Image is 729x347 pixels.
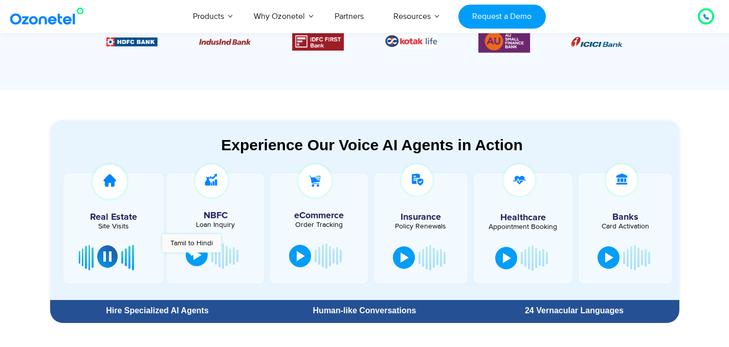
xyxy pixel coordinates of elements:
h5: NBFC [172,211,259,220]
div: Hire Specialized AI Agents [55,307,260,315]
img: Picture9.png [106,37,158,46]
div: Card Activation [584,223,667,230]
div: Loan Inquiry [172,221,259,228]
div: 5 / 6 [385,34,437,49]
a: Request a Demo [458,5,546,29]
div: Human-like Conversations [264,307,464,315]
h5: Healthcare [481,213,565,222]
div: Image Carousel [106,28,623,55]
div: 3 / 6 [199,35,251,48]
h5: Insurance [379,213,462,222]
h5: eCommerce [275,211,362,220]
img: Picture26.jpg [385,34,437,49]
img: Picture10.png [199,39,251,45]
div: 4 / 6 [292,32,344,51]
div: Site Visits [69,223,159,230]
h5: Real Estate [69,213,159,222]
div: Experience Our Voice AI Agents in Action [60,136,684,154]
h5: Banks [584,213,667,222]
div: 6 / 6 [478,28,530,55]
div: Order Tracking [275,221,362,228]
img: Picture8.png [571,37,623,47]
div: Policy Renewals [379,223,462,230]
img: Picture13.png [478,28,530,55]
div: 1 / 6 [571,35,623,48]
div: Appointment Booking [481,223,565,230]
img: Picture12.png [292,32,344,51]
div: 2 / 6 [106,35,158,48]
div: 24 Vernacular Languages [474,307,674,315]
